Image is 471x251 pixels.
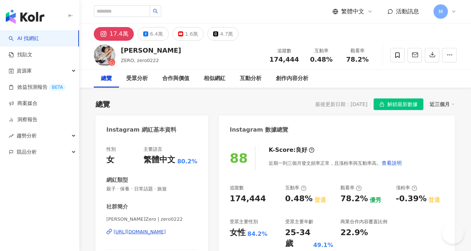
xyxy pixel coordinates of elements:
div: 互動率 [308,47,335,54]
span: 查看說明 [382,160,402,166]
span: 78.2% [346,56,369,63]
div: 受眾主要年齡 [285,219,313,225]
div: 女 [106,154,114,166]
div: 觀看率 [340,185,362,191]
div: 漲粉率 [396,185,417,191]
span: 資源庫 [17,63,32,79]
a: searchAI 找網紅 [9,35,39,42]
div: 良好 [296,146,307,154]
div: 追蹤數 [230,185,244,191]
div: 1.6萬 [185,29,198,39]
div: 近期一到三個月發文頻率正常，且漲粉率與互動率高。 [269,156,402,170]
div: 22.9% [340,227,368,238]
div: 84.2% [247,230,268,238]
div: 追蹤數 [269,47,299,54]
div: 互動率 [285,185,307,191]
div: 商業合作內容覆蓋比例 [340,219,387,225]
div: 總覽 [101,74,112,83]
div: 最後更新日期：[DATE] [315,101,367,107]
div: 網紅類型 [106,176,128,184]
span: 競品分析 [17,144,37,160]
span: [PERSON_NAME]Zero | zero0222 [106,216,197,223]
span: 趨勢分析 [17,128,37,144]
div: 創作內容分析 [276,74,308,83]
span: rise [9,133,14,138]
div: 17.4萬 [110,29,128,39]
button: 6.4萬 [137,27,169,41]
div: 合作與價值 [162,74,189,83]
div: Instagram 數據總覽 [230,126,288,134]
span: ZERO, zero0222 [121,58,159,63]
div: 受眾主要性別 [230,219,258,225]
div: 4.7萬 [220,29,233,39]
div: 女性 [230,227,246,238]
div: 0.48% [285,193,313,204]
div: 觀看率 [344,47,371,54]
div: 普通 [428,196,440,204]
a: 找貼文 [9,51,32,58]
div: 近三個月 [430,100,455,109]
div: 社群簡介 [106,203,128,211]
div: 普通 [314,196,326,204]
div: 相似網紅 [204,74,225,83]
div: Instagram 網紅基本資料 [106,126,176,134]
div: 性別 [106,146,116,153]
img: KOL Avatar [94,44,115,66]
div: 優秀 [370,196,381,204]
span: 80.2% [177,158,197,166]
button: 解鎖最新數據 [374,98,423,110]
button: 17.4萬 [94,27,134,41]
div: 78.2% [340,193,368,204]
div: 88 [230,151,248,166]
div: 受眾分析 [126,74,148,83]
a: 商案媒合 [9,100,38,107]
div: [URL][DOMAIN_NAME] [114,229,166,235]
div: K-Score : [269,146,314,154]
button: 1.6萬 [172,27,204,41]
span: M [439,8,443,16]
span: 繁體中文 [341,8,364,16]
div: 49.1% [313,241,333,249]
iframe: Help Scout Beacon - Open [442,222,464,244]
button: 查看說明 [381,156,402,170]
span: search [153,9,158,14]
button: 4.7萬 [207,27,239,41]
div: 主要語言 [144,146,162,153]
img: logo [6,9,44,24]
span: 174,444 [269,56,299,63]
a: 效益預測報告BETA [9,84,66,91]
div: 互動分析 [240,74,261,83]
div: -0.39% [396,193,427,204]
span: 0.48% [310,56,333,63]
div: 174,444 [230,193,266,204]
a: 洞察報告 [9,116,38,123]
div: 繁體中文 [144,154,175,166]
div: 25-34 歲 [285,227,312,250]
div: 6.4萬 [150,29,163,39]
span: 解鎖最新數據 [387,99,418,110]
span: 親子 · 保養 · 日常話題 · 旅遊 [106,186,197,192]
div: 總覽 [96,99,110,109]
span: 活動訊息 [396,8,419,15]
a: [URL][DOMAIN_NAME] [106,229,197,235]
div: [PERSON_NAME] [121,46,181,55]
